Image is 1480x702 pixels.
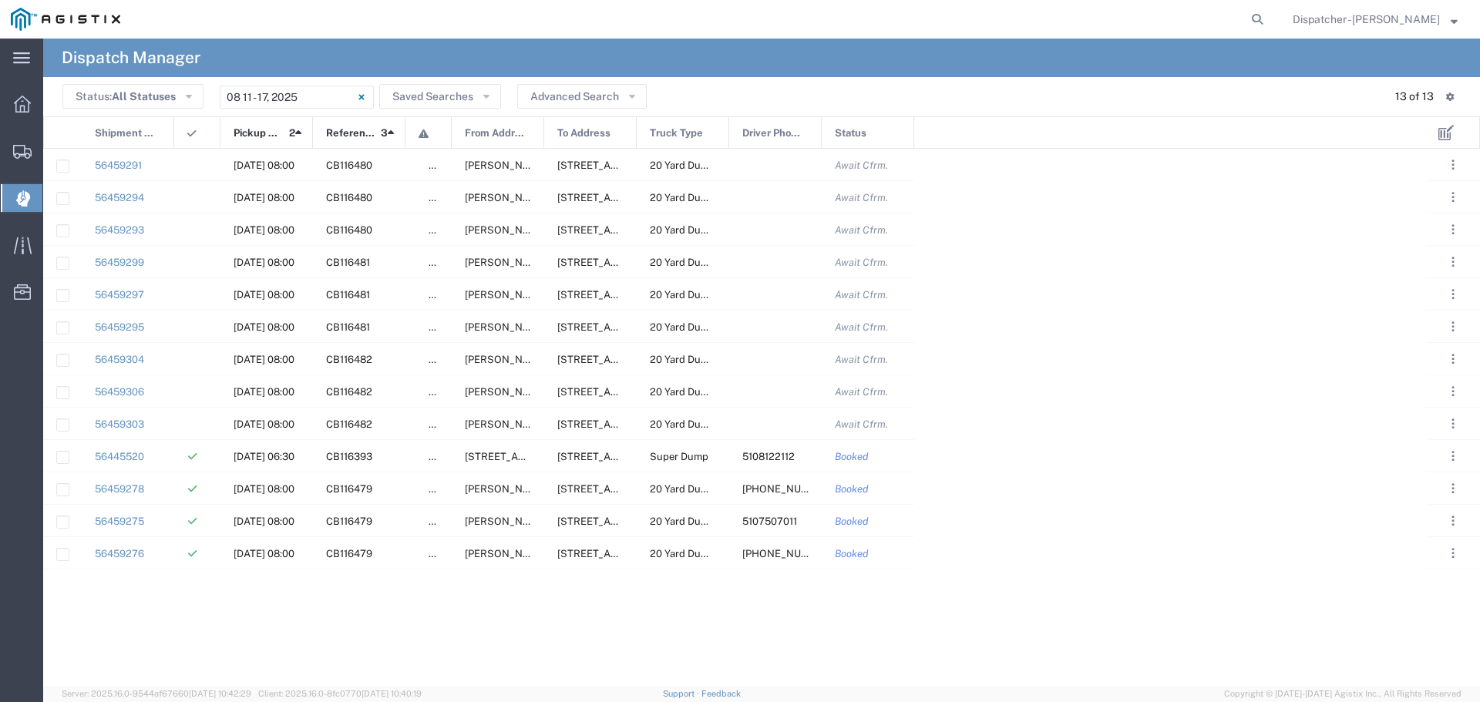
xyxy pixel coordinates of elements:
span: 20 Yard Dump Truck [650,354,745,365]
span: Await Cfrm. [835,192,888,203]
span: Jean Dr & Rose Way, Union City, California, United States [465,289,930,301]
span: Super Dump [650,451,708,462]
span: 5108122112 [742,451,795,462]
a: 56459297 [95,289,144,301]
a: 56459306 [95,386,144,398]
span: 08/14/2025, 08:00 [234,289,294,301]
span: 2111 Hillcrest Ave, Antioch, California, 94509, United States [557,354,711,365]
span: 2111 Hillcrest Ave, Antioch, California, 94509, United States [557,386,711,398]
span: 08/13/2025, 08:00 [234,224,294,236]
span: false [429,516,452,527]
button: ... [1442,348,1464,370]
span: Booked [835,548,869,559]
a: 56445520 [95,451,144,462]
span: . . . [1451,447,1455,465]
span: Dispatcher - Eli Amezcua [1293,11,1440,28]
span: 20 Yard Dump Truck [650,257,745,268]
span: CB116481 [326,289,370,301]
span: false [429,160,452,171]
span: 08/13/2025, 08:00 [234,160,294,171]
span: . . . [1451,220,1455,239]
span: false [429,289,452,301]
span: Client: 2025.16.0-8fc0770 [258,689,422,698]
span: 08/15/2025, 08:00 [234,354,294,365]
span: 08/11/2025, 06:30 [234,451,294,462]
span: To Address [557,117,610,149]
span: 2111 Hillcrest Ave, Antioch, California, 94509, United States [557,483,711,495]
span: Jean Dr & Rose Way, Union City, California, United States [465,354,930,365]
span: Truck Type [650,117,703,149]
span: 2111 Hillcrest Ave, Antioch, California, 94509, United States [557,192,711,203]
span: Driver Phone No. [742,117,805,149]
span: CB116480 [326,160,372,171]
span: Booked [835,516,869,527]
button: Saved Searches [379,84,501,109]
span: . . . [1451,285,1455,304]
span: CB116479 [326,483,372,495]
span: false [429,321,452,333]
span: CB116482 [326,354,372,365]
span: 20 Yard Dump Truck [650,483,745,495]
span: Server: 2025.16.0-9544af67660 [62,689,251,698]
span: CB116480 [326,224,372,236]
a: 56459295 [95,321,144,333]
div: 13 of 13 [1395,89,1434,105]
span: Await Cfrm. [835,257,888,268]
span: From Address [465,117,527,149]
span: 08/13/2025, 08:00 [234,192,294,203]
span: Await Cfrm. [835,321,888,333]
span: Jean Dr & Rose Way, Union City, California, United States [465,483,930,495]
span: CB116480 [326,192,372,203]
span: . . . [1451,253,1455,271]
span: . . . [1451,188,1455,207]
button: ... [1442,413,1464,435]
span: Shipment No. [95,117,157,149]
span: Status [835,117,866,149]
span: Await Cfrm. [835,160,888,171]
a: 56459276 [95,548,144,559]
span: 2111 Hillcrest Ave, Antioch, California, 94509, United States [557,418,711,430]
span: 20 Yard Dump Truck [650,321,745,333]
span: CB116481 [326,321,370,333]
span: . . . [1451,156,1455,174]
span: false [429,257,452,268]
span: 08/15/2025, 08:00 [234,418,294,430]
span: Booked [835,483,869,495]
span: CB116393 [326,451,372,462]
span: 20 Yard Dump Truck [650,548,745,559]
button: ... [1442,251,1464,273]
span: 2 [289,117,295,149]
span: false [429,224,452,236]
span: Jean Dr & Rose Way, Union City, California, United States [465,418,930,430]
h4: Dispatch Manager [62,39,200,77]
span: false [429,192,452,203]
span: 20 Yard Dump Truck [650,516,745,527]
button: ... [1442,316,1464,338]
span: 900 Park Center Dr, Hollister, California, 94404, United States [465,451,618,462]
span: 20 Yard Dump Truck [650,192,745,203]
span: false [429,451,452,462]
button: ... [1442,219,1464,240]
a: 56459278 [95,483,144,495]
span: Booked [835,451,869,462]
span: 20 Yard Dump Truck [650,386,745,398]
a: 56459299 [95,257,144,268]
span: . . . [1451,415,1455,433]
a: 56459294 [95,192,144,203]
button: ... [1442,381,1464,402]
a: 56459304 [95,354,144,365]
span: 08/12/2025, 08:00 [234,516,294,527]
span: Await Cfrm. [835,354,888,365]
button: ... [1442,445,1464,467]
button: Status:All Statuses [62,84,203,109]
span: Await Cfrm. [835,289,888,301]
span: CB116479 [326,516,372,527]
span: Jean Dr & Rose Way, Union City, California, United States [465,548,930,559]
span: 2111 Hillcrest Ave, Antioch, California, 94509, United States [557,516,711,527]
span: Jean Dr & Rose Way, Union City, California, United States [465,321,930,333]
span: 20 Yard Dump Truck [650,418,745,430]
a: 56459303 [95,418,144,430]
span: 5107507011 [742,516,797,527]
span: 3 [381,117,388,149]
span: 08/14/2025, 08:00 [234,321,294,333]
